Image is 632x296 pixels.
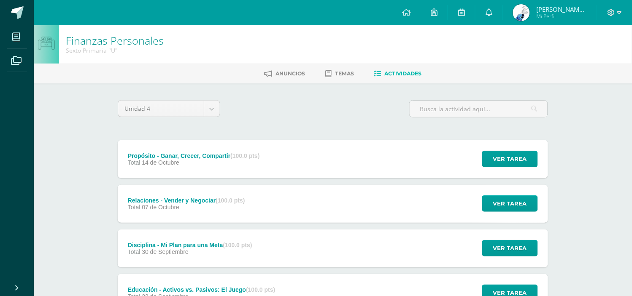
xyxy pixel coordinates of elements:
[536,5,587,13] span: [PERSON_NAME][US_STATE]
[66,33,164,48] a: Finanzas Personales
[128,159,140,166] span: Total
[493,196,527,211] span: Ver tarea
[264,67,305,80] a: Anuncios
[66,46,164,54] div: Sexto Primaria 'U'
[128,242,252,248] div: Disciplina - Mi Plan para una Meta
[275,70,305,77] span: Anuncios
[482,240,538,256] button: Ver tarea
[128,197,245,204] div: Relaciones - Vender y Negociar
[216,197,245,204] strong: (100.0 pts)
[246,286,275,293] strong: (100.0 pts)
[335,70,354,77] span: Temas
[493,240,527,256] span: Ver tarea
[38,37,54,50] img: bot1.png
[128,152,260,159] div: Propósito - Ganar, Crecer, Compartir
[230,152,259,159] strong: (100.0 pts)
[482,151,538,167] button: Ver tarea
[410,101,548,117] input: Busca la actividad aquí...
[536,13,587,20] span: Mi Perfil
[374,67,422,80] a: Actividades
[223,242,252,248] strong: (100.0 pts)
[493,151,527,167] span: Ver tarea
[118,101,220,117] a: Unidad 4
[128,286,275,293] div: Educación - Activos vs. Pasivos: El Juego
[482,195,538,212] button: Ver tarea
[128,204,140,211] span: Total
[128,248,140,255] span: Total
[325,67,354,80] a: Temas
[142,159,179,166] span: 14 de Octubre
[66,35,164,46] h1: Finanzas Personales
[124,101,197,117] span: Unidad 4
[513,4,530,21] img: 2f3557b5a2cbc9257661ae254945c66b.png
[142,204,179,211] span: 07 de Octubre
[385,70,422,77] span: Actividades
[142,248,189,255] span: 30 de Septiembre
